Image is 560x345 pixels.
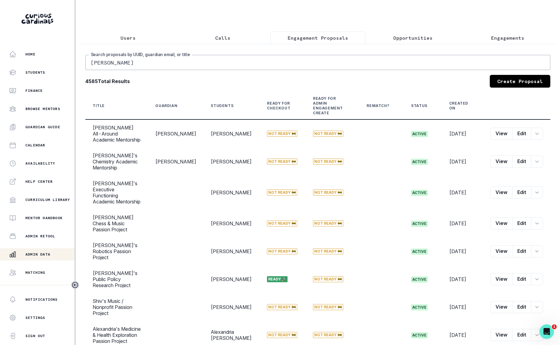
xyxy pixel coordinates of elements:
[215,34,230,42] p: Calls
[85,237,148,265] td: [PERSON_NAME]'s Robotics Passion Project
[25,197,70,202] p: Curriculum Library
[203,209,260,237] td: [PERSON_NAME]
[313,304,343,310] span: Not Ready 🚧
[203,293,260,321] td: [PERSON_NAME]
[267,189,297,196] span: Not Ready 🚧
[512,329,531,341] button: Edit
[393,34,433,42] p: Opportunities
[267,276,288,282] span: Ready 🚀
[25,161,55,166] p: Availability
[267,101,291,111] div: Ready for Checkout
[267,131,297,137] span: Not Ready 🚧
[203,237,260,265] td: [PERSON_NAME]
[512,186,531,199] button: Edit
[411,221,428,227] span: active
[313,189,343,196] span: Not Ready 🚧
[25,52,35,57] p: Home
[411,276,428,283] span: active
[512,245,531,257] button: Edit
[490,75,550,88] a: Create Proposal
[531,186,543,199] button: row menu
[25,333,45,338] p: Sign Out
[411,304,428,310] span: active
[512,217,531,229] button: Edit
[203,148,260,176] td: [PERSON_NAME]
[490,329,512,341] button: View
[25,297,58,302] p: Notifications
[25,252,50,257] p: Admin Data
[93,103,105,108] div: Title
[25,179,53,184] p: Help Center
[155,103,177,108] div: Guardian
[411,332,428,338] span: active
[25,125,60,129] p: Guardian Guide
[120,34,136,42] p: Users
[490,156,512,168] button: View
[148,148,203,176] td: [PERSON_NAME]
[512,128,531,140] button: Edit
[267,304,297,310] span: Not Ready 🚧
[411,249,428,255] span: active
[411,159,428,165] span: active
[203,176,260,209] td: [PERSON_NAME]
[148,119,203,148] td: [PERSON_NAME]
[442,293,483,321] td: [DATE]
[367,103,389,108] div: Rematch?
[203,119,260,148] td: [PERSON_NAME]
[512,273,531,285] button: Edit
[491,34,524,42] p: Engagements
[449,101,469,111] div: Created On
[25,143,45,148] p: Calendar
[411,103,427,108] div: Status
[25,106,60,111] p: Browse Mentors
[442,265,483,293] td: [DATE]
[490,128,512,140] button: View
[25,234,55,239] p: Admin Retool
[411,190,428,196] span: active
[442,176,483,209] td: [DATE]
[313,276,343,282] span: Not Ready 🚧
[25,88,43,93] p: Finance
[531,128,543,140] button: row menu
[288,34,348,42] p: Engagement Proposals
[313,332,343,338] span: Not Ready 🚧
[442,237,483,265] td: [DATE]
[25,216,63,220] p: Mentor Handbook
[25,70,45,75] p: Students
[267,220,297,226] span: Not Ready 🚧
[552,324,557,329] span: 1
[442,119,483,148] td: [DATE]
[25,270,45,275] p: Matching
[267,248,297,254] span: Not Ready 🚧
[442,209,483,237] td: [DATE]
[85,119,148,148] td: [PERSON_NAME] All-Around Academic Mentorship
[531,217,543,229] button: row menu
[21,14,53,24] img: Curious Cardinals Logo
[313,248,343,254] span: Not Ready 🚧
[512,301,531,313] button: Edit
[85,148,148,176] td: [PERSON_NAME]'s Chemistry Academic Mentorship
[267,159,297,165] span: Not Ready 🚧
[313,220,343,226] span: Not Ready 🚧
[490,273,512,285] button: View
[25,315,45,320] p: Settings
[267,332,297,338] span: Not Ready 🚧
[85,265,148,293] td: [PERSON_NAME]'s Public Policy Research Project
[85,293,148,321] td: Shiv's Music / Nonprofit Passion Project
[203,265,260,293] td: [PERSON_NAME]
[85,209,148,237] td: [PERSON_NAME] Chess & Music Passion Project
[531,329,543,341] button: row menu
[531,273,543,285] button: row menu
[490,301,512,313] button: View
[313,159,343,165] span: Not Ready 🚧
[531,156,543,168] button: row menu
[539,324,554,339] iframe: Intercom live chat
[490,186,512,199] button: View
[211,103,233,108] div: Students
[531,301,543,313] button: row menu
[490,217,512,229] button: View
[531,245,543,257] button: row menu
[313,96,345,116] div: Ready for Admin Engagement Create
[512,156,531,168] button: Edit
[411,131,428,137] span: active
